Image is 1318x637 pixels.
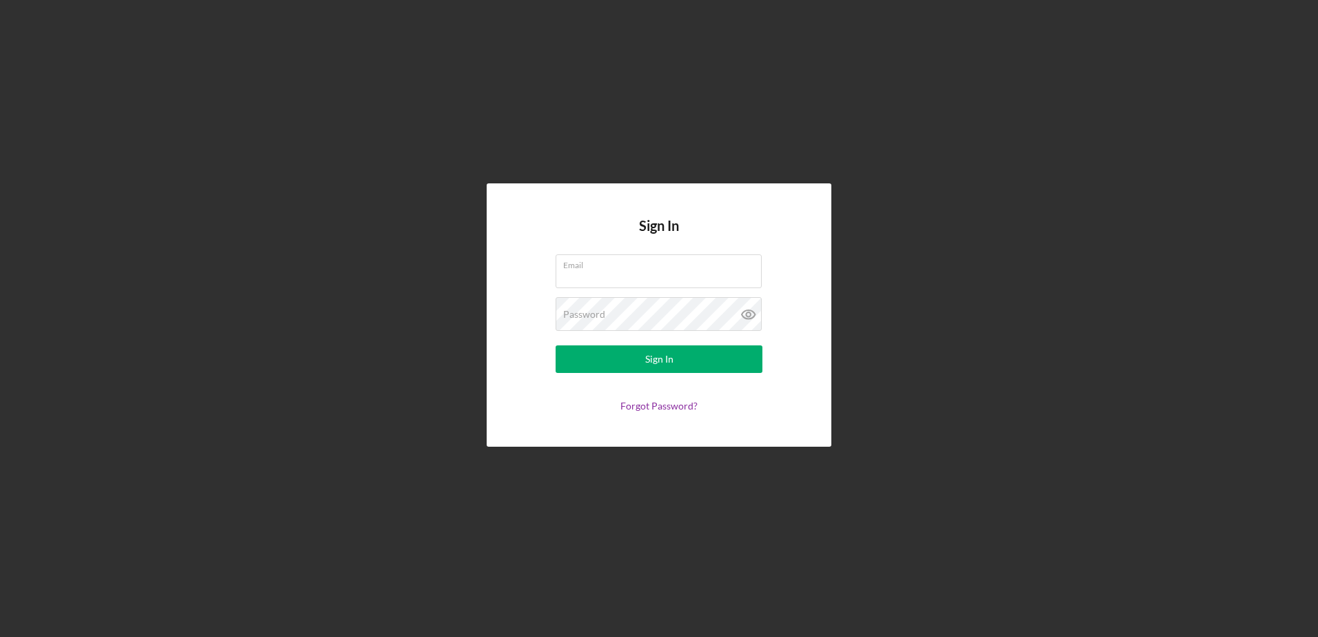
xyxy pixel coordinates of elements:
label: Email [563,255,762,270]
div: Sign In [645,345,673,373]
label: Password [563,309,605,320]
a: Forgot Password? [620,400,698,412]
h4: Sign In [639,218,679,254]
button: Sign In [556,345,762,373]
